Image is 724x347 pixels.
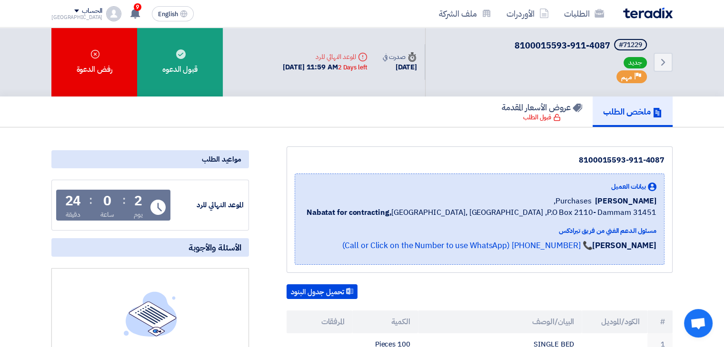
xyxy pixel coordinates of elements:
div: دقيقة [66,210,80,220]
a: ملخص الطلب [593,96,673,127]
div: ساعة [100,210,114,220]
div: 0 [103,194,111,208]
div: : [122,192,126,209]
button: تحميل جدول البنود [287,284,357,299]
span: جديد [624,57,647,68]
div: مسئول الدعم الفني من فريق تيرادكس [307,226,656,236]
div: يوم [134,210,143,220]
div: الموعد النهائي للرد [283,52,367,62]
div: 2 Days left [338,63,367,72]
h5: 8100015593-911-4087 [515,39,649,52]
th: البيان/الوصف [418,310,582,333]
span: 8100015593-911-4087 [515,39,610,52]
div: الموعد النهائي للرد [172,200,244,211]
div: 8100015593-911-4087 [295,154,664,166]
h5: ملخص الطلب [603,106,662,117]
div: 2 [134,194,142,208]
img: profile_test.png [106,6,121,21]
div: : [89,192,92,209]
span: الأسئلة والأجوبة [188,242,241,253]
th: الكمية [352,310,418,333]
span: English [158,11,178,18]
div: قبول الدعوه [137,28,223,96]
button: English [152,6,194,21]
div: الحساب [82,7,102,15]
div: #71229 [619,42,642,48]
div: [GEOGRAPHIC_DATA] [51,15,102,20]
a: دردشة مفتوحة [684,309,713,337]
div: [DATE] 11:59 AM [283,62,367,73]
a: عروض الأسعار المقدمة قبول الطلب [491,96,593,127]
div: مواعيد الطلب [51,150,249,168]
div: قبول الطلب [523,113,561,122]
div: [DATE] [383,62,417,73]
a: الأوردرات [499,2,556,25]
th: المرفقات [287,310,352,333]
span: [GEOGRAPHIC_DATA], [GEOGRAPHIC_DATA] ,P.O Box 2110- Dammam 31451 [307,207,656,218]
th: الكود/الموديل [582,310,647,333]
strong: [PERSON_NAME] [592,240,656,251]
span: [PERSON_NAME] [595,195,656,207]
img: empty_state_list.svg [124,291,177,336]
span: مهم [621,73,632,82]
span: 9 [134,3,141,11]
img: Teradix logo [623,8,673,19]
div: 24 [65,194,81,208]
b: Nabatat for contracting, [307,207,392,218]
span: بيانات العميل [611,182,646,192]
h5: عروض الأسعار المقدمة [502,102,582,113]
span: Purchases, [554,195,591,207]
th: # [647,310,673,333]
a: 📞 [PHONE_NUMBER] (Call or Click on the Number to use WhatsApp) [342,240,592,251]
div: صدرت في [383,52,417,62]
a: الطلبات [556,2,612,25]
a: ملف الشركة [431,2,499,25]
div: رفض الدعوة [51,28,137,96]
